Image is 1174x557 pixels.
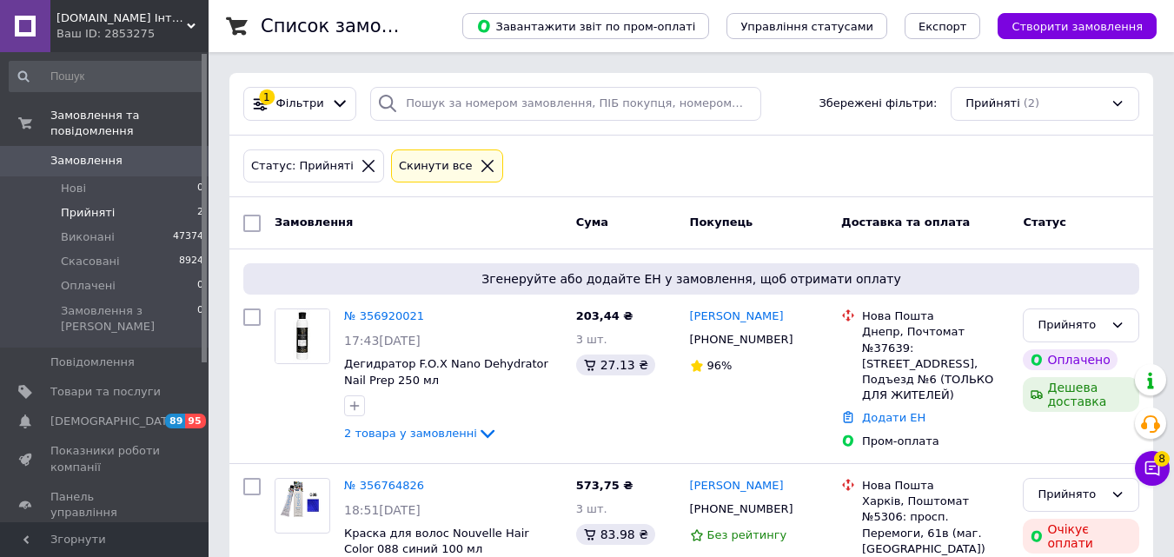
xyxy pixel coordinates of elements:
[1011,20,1143,33] span: Створити замовлення
[862,308,1009,324] div: Нова Пошта
[344,503,421,517] span: 18:51[DATE]
[576,502,607,515] span: 3 шт.
[344,427,498,440] a: 2 товара у замовленні
[1023,216,1066,229] span: Статус
[841,216,970,229] span: Доставка та оплата
[275,308,330,364] a: Фото товару
[998,13,1157,39] button: Створити замовлення
[173,229,203,245] span: 47374
[61,229,115,245] span: Виконані
[862,324,1009,403] div: Днепр, Почтомат №37639: [STREET_ADDRESS], Подъезд №6 (ТОЛЬКО ДЛЯ ЖИТЕЛЕЙ)
[61,303,197,335] span: Замовлення з [PERSON_NAME]
[56,10,187,26] span: Profblesk.com.ua Інтернет-магазин професійної косметики. "Безкоштовна доставка від 1199 грн"
[275,309,329,363] img: Фото товару
[576,216,608,229] span: Cума
[1023,519,1139,554] div: Очікує оплати
[275,481,329,532] img: Фото товару
[1024,96,1039,109] span: (2)
[197,205,203,221] span: 2
[862,411,925,424] a: Додати ЕН
[965,96,1019,112] span: Прийняті
[576,309,633,322] span: 203,44 ₴
[690,478,784,494] a: [PERSON_NAME]
[1038,316,1104,335] div: Прийнято
[185,414,205,428] span: 95
[690,308,784,325] a: [PERSON_NAME]
[740,20,873,33] span: Управління статусами
[56,26,209,42] div: Ваш ID: 2853275
[1023,377,1139,412] div: Дешева доставка
[248,157,357,176] div: Статус: Прийняті
[980,19,1157,32] a: Створити замовлення
[1154,451,1170,467] span: 8
[576,479,633,492] span: 573,75 ₴
[862,434,1009,449] div: Пром-оплата
[197,278,203,294] span: 0
[707,359,733,372] span: 96%
[50,384,161,400] span: Товари та послуги
[1023,349,1117,370] div: Оплачено
[686,498,797,521] div: [PHONE_NUMBER]
[344,527,529,556] a: Краска для волос Nouvelle Hair Color 088 синий 100 мл
[819,96,937,112] span: Збережені фільтри:
[476,18,695,34] span: Завантажити звіт по пром-оплаті
[50,108,209,139] span: Замовлення та повідомлення
[50,153,123,169] span: Замовлення
[1038,486,1104,504] div: Прийнято
[165,414,185,428] span: 89
[250,270,1132,288] span: Згенеруйте або додайте ЕН у замовлення, щоб отримати оплату
[50,489,161,521] span: Панель управління
[50,414,179,429] span: [DEMOGRAPHIC_DATA]
[197,181,203,196] span: 0
[9,61,205,92] input: Пошук
[707,528,787,541] span: Без рейтингу
[50,355,135,370] span: Повідомлення
[344,479,424,492] a: № 356764826
[61,278,116,294] span: Оплачені
[276,96,324,112] span: Фільтри
[576,524,655,545] div: 83.98 ₴
[1135,451,1170,486] button: Чат з покупцем8
[275,478,330,534] a: Фото товару
[179,254,203,269] span: 8924
[259,90,275,105] div: 1
[905,13,981,39] button: Експорт
[61,205,115,221] span: Прийняті
[344,309,424,322] a: № 356920021
[686,328,797,351] div: [PHONE_NUMBER]
[395,157,476,176] div: Cкинути все
[344,334,421,348] span: 17:43[DATE]
[61,181,86,196] span: Нові
[576,355,655,375] div: 27.13 ₴
[261,16,437,36] h1: Список замовлень
[919,20,967,33] span: Експорт
[50,443,161,474] span: Показники роботи компанії
[197,303,203,335] span: 0
[370,87,760,121] input: Пошук за номером замовлення, ПІБ покупця, номером телефону, Email, номером накладної
[862,478,1009,494] div: Нова Пошта
[344,357,548,387] a: Дегидратор F.O.X Nano Dehydrator Nail Prep 250 мл
[61,254,120,269] span: Скасовані
[462,13,709,39] button: Завантажити звіт по пром-оплаті
[275,216,353,229] span: Замовлення
[690,216,753,229] span: Покупець
[344,427,477,440] span: 2 товара у замовленні
[576,333,607,346] span: 3 шт.
[726,13,887,39] button: Управління статусами
[862,494,1009,557] div: Харків, Поштомат №5306: просп. Перемоги, 61в (маг. [GEOGRAPHIC_DATA])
